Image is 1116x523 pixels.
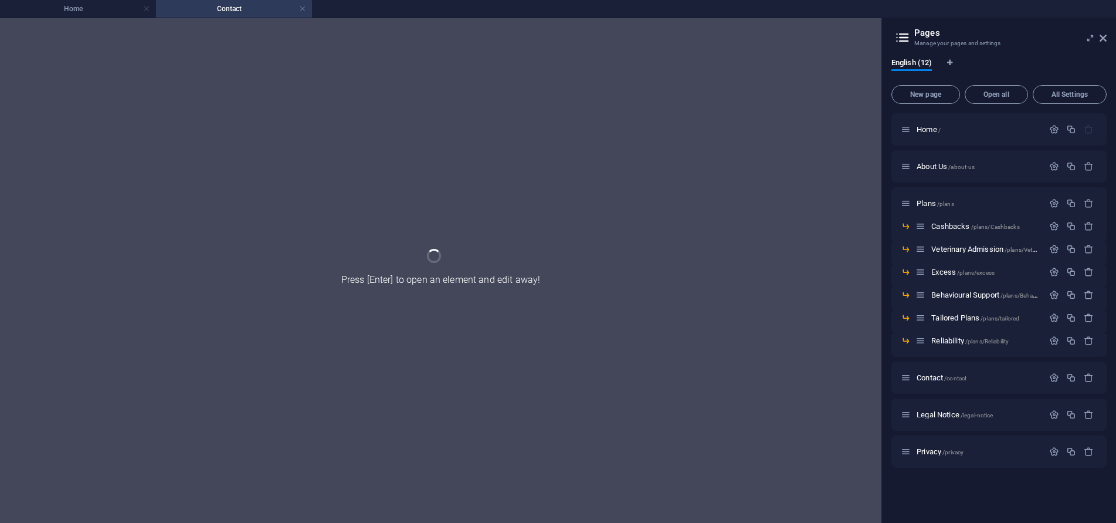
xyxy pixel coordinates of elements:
span: /legal-notice [961,412,993,419]
button: Open all [965,85,1028,104]
span: /contact [944,375,966,382]
span: /plans/Cashbacks [971,224,1020,230]
div: Veterinary Admission/plans/Vetcare [928,245,1043,253]
div: Duplicate [1066,373,1076,383]
div: Duplicate [1066,267,1076,277]
h4: Contact [156,2,312,15]
span: Open all [970,91,1023,98]
div: Duplicate [1066,161,1076,171]
span: Click to open page [931,222,1020,231]
div: Settings [1049,410,1059,420]
span: Click to open page [917,162,975,171]
h3: Manage your pages and settings [914,38,1083,49]
span: Legal Notice [917,410,993,419]
div: Settings [1049,313,1059,323]
span: Click to open page [931,268,995,276]
div: About Us/about-us [913,163,1043,170]
div: Settings [1049,267,1059,277]
span: Click to open page [931,291,1074,299]
span: Click to open page [917,199,954,208]
div: Tailored Plans/plans/tailored [928,314,1043,322]
span: Click to open page [917,125,941,134]
div: Contact/contact [913,374,1043,382]
div: Duplicate [1066,447,1076,457]
span: /plans/Reliability [965,338,1009,345]
span: Click to open page [931,313,1019,322]
div: Reliability/plans/Reliability [928,337,1043,345]
div: Plans/plans [913,200,1043,207]
div: The startpage cannot be deleted [1084,124,1094,134]
button: All Settings [1033,85,1107,104]
div: Duplicate [1066,221,1076,231]
div: Settings [1049,290,1059,300]
div: Behavioural Support/plans/Behavioural-Support [928,291,1043,299]
span: Contact [917,373,966,382]
div: Remove [1084,313,1094,323]
div: Legal Notice/legal-notice [913,411,1043,419]
span: English (12) [891,56,932,72]
span: /plans/Vetcare [1005,247,1043,253]
span: Privacy [917,447,964,456]
div: Remove [1084,373,1094,383]
button: New page [891,85,960,104]
div: Duplicate [1066,244,1076,254]
span: /about-us [948,164,975,170]
span: All Settings [1038,91,1101,98]
div: Duplicate [1066,336,1076,346]
div: Settings [1049,447,1059,457]
div: Remove [1084,244,1094,254]
div: Settings [1049,161,1059,171]
span: /plans/tailored [981,315,1019,322]
span: /plans/excess [957,269,995,276]
div: Duplicate [1066,198,1076,208]
div: Privacy/privacy [913,448,1043,455]
div: Settings [1049,124,1059,134]
div: Remove [1084,267,1094,277]
div: Remove [1084,447,1094,457]
div: Remove [1084,161,1094,171]
div: Duplicate [1066,313,1076,323]
div: Duplicate [1066,410,1076,420]
div: Remove [1084,290,1094,300]
div: Remove [1084,198,1094,208]
div: Duplicate [1066,290,1076,300]
div: Excess/plans/excess [928,268,1043,276]
div: Settings [1049,373,1059,383]
span: /plans/Behavioural-Support [1000,292,1074,299]
div: Cashbacks/plans/Cashbacks [928,222,1043,230]
div: Settings [1049,221,1059,231]
span: / [938,127,941,133]
div: Settings [1049,244,1059,254]
div: Remove [1084,221,1094,231]
span: /privacy [942,449,964,455]
div: Duplicate [1066,124,1076,134]
div: Home/ [913,126,1043,133]
span: Click to open page [931,245,1043,254]
div: Settings [1049,336,1059,346]
div: Remove [1084,336,1094,346]
span: New page [897,91,955,98]
div: Language Tabs [891,58,1107,80]
h2: Pages [914,28,1107,38]
span: /plans [937,201,954,207]
span: Click to open page [931,336,1009,345]
div: Remove [1084,410,1094,420]
div: Settings [1049,198,1059,208]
